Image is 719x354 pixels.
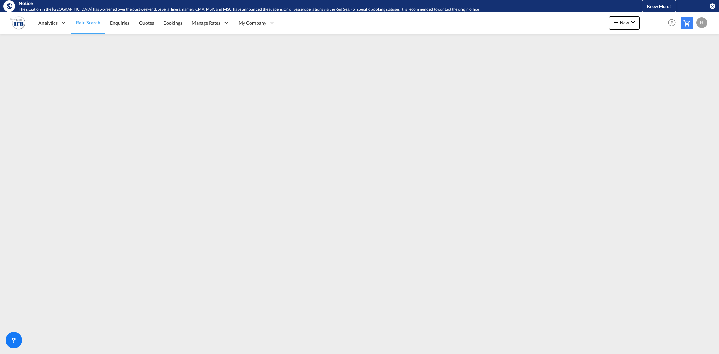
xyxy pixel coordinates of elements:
[192,20,220,26] span: Manage Rates
[709,3,716,9] button: icon-close-circle
[139,20,154,26] span: Quotes
[105,12,134,34] a: Enquiries
[612,20,637,25] span: New
[159,12,187,34] a: Bookings
[234,12,280,34] div: My Company
[76,20,100,25] span: Rate Search
[38,20,58,26] span: Analytics
[629,18,637,26] md-icon: icon-chevron-down
[163,20,182,26] span: Bookings
[609,16,640,30] button: icon-plus 400-fgNewicon-chevron-down
[239,20,266,26] span: My Company
[187,12,234,34] div: Manage Rates
[134,12,158,34] a: Quotes
[666,17,678,28] span: Help
[696,17,707,28] div: H
[110,20,129,26] span: Enquiries
[666,17,681,29] div: Help
[71,12,105,34] a: Rate Search
[10,15,25,30] img: b628ab10256c11eeb52753acbc15d091.png
[19,7,609,12] div: The situation in the Red Sea has worsened over the past weekend. Several liners, namely CMA, MSK,...
[34,12,71,34] div: Analytics
[647,4,671,9] span: Know More!
[6,3,13,9] md-icon: icon-earth
[612,18,620,26] md-icon: icon-plus 400-fg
